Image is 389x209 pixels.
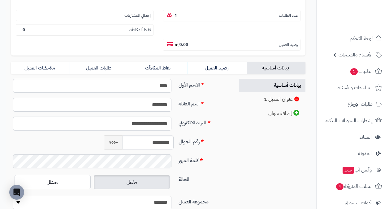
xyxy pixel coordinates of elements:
a: وآتس آبجديد [320,162,385,177]
small: إجمالي المشتريات [124,13,151,19]
label: اسم العائلة [176,98,232,108]
a: بيانات أساسية [239,79,306,92]
span: الأقسام والمنتجات [339,51,373,59]
b: 1 [175,13,177,19]
label: كلمة المرور [176,154,232,164]
b: 0.00 [175,42,188,47]
span: إشعارات التحويلات البنكية [326,116,373,125]
small: نقاط ألمكافآت [129,27,151,33]
img: logo-2.png [347,17,383,30]
a: إضافة عنوان [239,107,306,120]
label: رقم الجوال [176,136,232,145]
span: السلات المتروكة [335,182,373,191]
a: بيانات أساسية [247,62,305,74]
span: 4 [336,183,344,190]
div: Open Intercom Messenger [9,185,24,200]
span: المراجعات والأسئلة [338,83,373,92]
span: لوحة التحكم [350,34,373,43]
a: عنوان العميل 1 [239,93,306,106]
span: الطلبات [350,67,373,76]
a: السلات المتروكة4 [320,179,385,194]
span: العملاء [360,133,372,141]
label: الحالة [176,173,232,183]
span: طلبات الإرجاع [348,100,373,109]
span: معطل [47,178,58,186]
label: مجموعة العميل [176,196,232,206]
small: رصيد العميل [279,42,298,48]
a: ملاحظات العميل [11,62,70,74]
label: البريد الالكتروني [176,117,232,127]
span: مفعل [127,178,137,186]
b: 0 [23,27,25,33]
span: 1 [350,68,358,75]
a: إشعارات التحويلات البنكية [320,113,385,128]
span: وآتس آب [342,166,372,174]
a: العملاء [320,130,385,145]
span: المدونة [358,149,372,158]
span: جديد [343,167,354,174]
a: المدونة [320,146,385,161]
a: نقاط المكافآت [129,62,188,74]
a: لوحة التحكم [320,31,385,46]
a: طلبات العميل [70,62,128,74]
span: +966 [104,136,123,149]
span: أدوات التسويق [345,198,372,207]
a: رصيد العميل [188,62,246,74]
a: الطلبات1 [320,64,385,79]
a: طلبات الإرجاع [320,97,385,112]
label: الاسم الأول [176,79,232,89]
a: المراجعات والأسئلة [320,80,385,95]
small: عدد الطلبات [279,13,298,19]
